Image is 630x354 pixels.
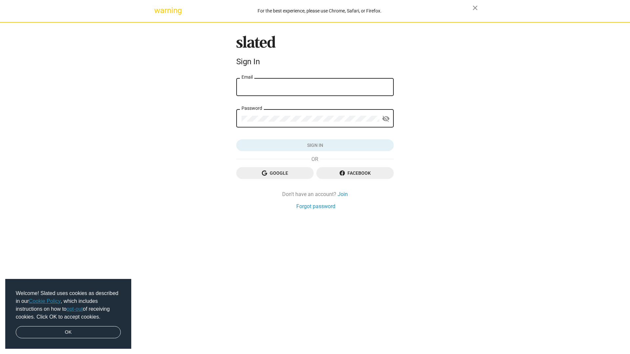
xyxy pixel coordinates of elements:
button: Google [236,167,314,179]
mat-icon: visibility_off [382,114,390,124]
sl-branding: Sign In [236,36,394,69]
button: Show password [379,112,392,126]
div: cookieconsent [5,279,131,349]
a: opt-out [67,306,83,312]
div: Don't have an account? [236,191,394,198]
div: For the best experience, please use Chrome, Safari, or Firefox. [167,7,472,15]
button: Facebook [316,167,394,179]
a: Join [338,191,348,198]
span: Facebook [322,167,388,179]
mat-icon: close [471,4,479,12]
mat-icon: warning [154,7,162,14]
a: dismiss cookie message [16,326,121,339]
span: Welcome! Slated uses cookies as described in our , which includes instructions on how to of recei... [16,289,121,321]
a: Forgot password [296,203,335,210]
div: Sign In [236,57,394,66]
span: Google [241,167,308,179]
a: Cookie Policy [29,298,61,304]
